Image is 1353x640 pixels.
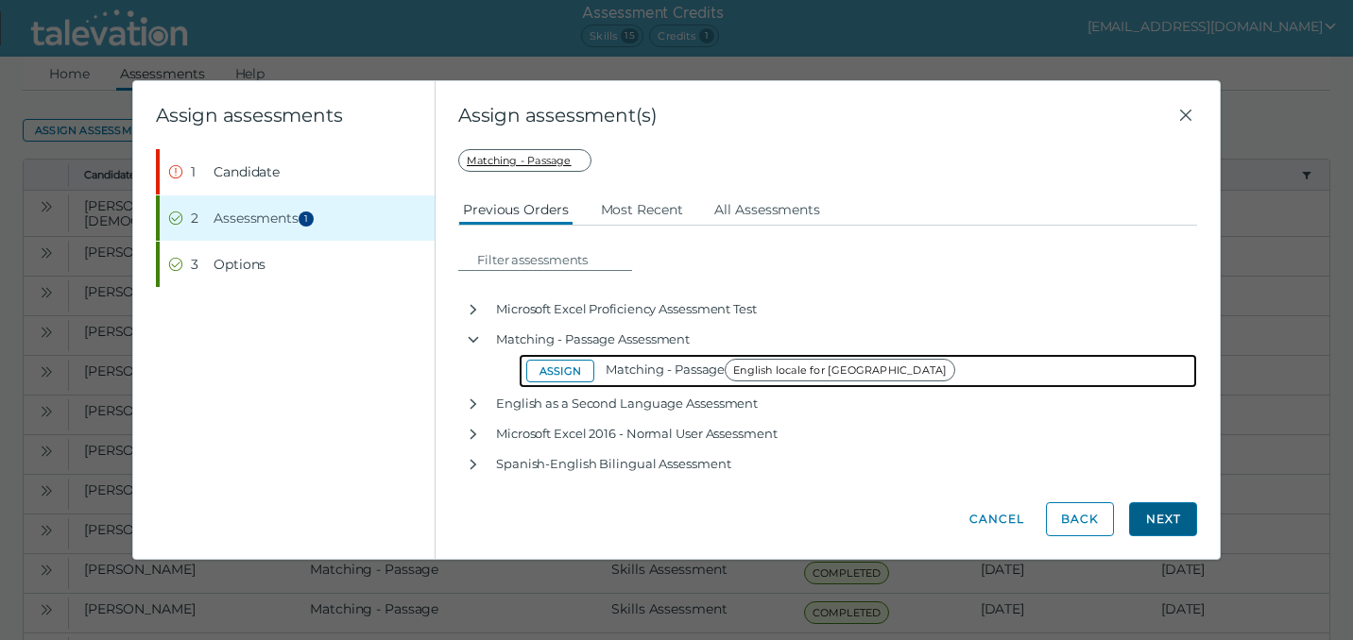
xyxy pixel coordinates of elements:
[214,209,319,227] span: Assessments
[160,242,435,287] button: Completed
[168,164,183,179] cds-icon: Error
[488,388,1197,418] div: English as a Second Language Assessment
[156,104,342,126] clr-wizard-title: Assign assessments
[1174,104,1197,126] button: Close
[725,359,955,381] span: English locale for [GEOGRAPHIC_DATA]
[488,448,1197,479] div: Spanish-English Bilingual Assessment
[214,162,280,181] span: Candidate
[168,257,183,272] cds-icon: Completed
[160,195,435,241] button: Completed
[299,211,314,227] span: 1
[470,248,632,271] input: Filter assessments
[596,192,688,226] button: Most Recent
[526,360,594,382] button: Assign
[1129,502,1197,536] button: Next
[488,418,1197,448] div: Microsoft Excel 2016 - Normal User Assessment
[191,255,206,274] div: 3
[458,104,1174,126] span: Assign assessment(s)
[214,255,265,274] span: Options
[156,149,435,287] nav: Wizard steps
[458,149,591,172] span: Matching - Passage
[606,362,961,377] span: Matching - Passage
[160,149,435,194] button: Error
[458,192,574,226] button: Previous Orders
[488,294,1197,324] div: Microsoft Excel Proficiency Assessment Test
[168,211,183,226] cds-icon: Completed
[191,162,206,181] div: 1
[710,192,825,226] button: All Assessments
[488,324,1197,354] div: Matching - Passage Assessment
[963,502,1031,536] button: Cancel
[191,209,206,227] div: 2
[1046,502,1114,536] button: Back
